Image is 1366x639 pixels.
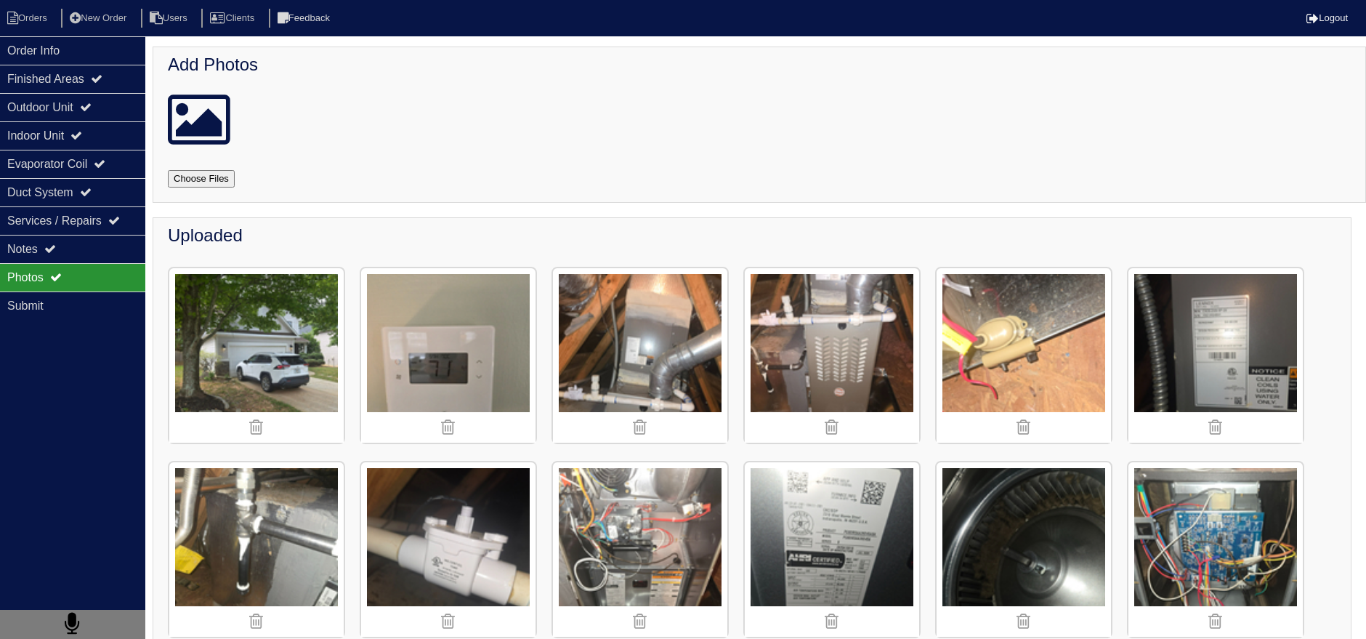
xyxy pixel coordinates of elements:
[745,268,919,443] img: thytcqcq05vzxi46c8c444tslkid
[553,268,727,443] img: xtzepbjznn4o7opyc1fmy1ozbz7u
[553,462,727,637] img: afr5lgdwzq47lep2achwqj1vblri
[168,225,1343,246] h4: Uploaded
[168,55,1358,76] h4: Add Photos
[169,462,344,637] img: 1e6h4pt8zta4bplmbhc911x9w9x1
[361,268,536,443] img: 5xtwkol6hr7krfotbnm2ks7xl73i
[201,12,266,23] a: Clients
[61,12,138,23] a: New Order
[1128,268,1303,443] img: g5bkjowfg57yoxmgu8crgn920u3u
[201,9,266,28] li: Clients
[1128,462,1303,637] img: ehw7mcu05ef3l2nv5l5vdtdki7zs
[269,9,341,28] li: Feedback
[141,9,199,28] li: Users
[937,268,1111,443] img: 104xhn794e7im7hfa3s482na1y0a
[61,9,138,28] li: New Order
[937,462,1111,637] img: vyhboyr0bflotx83cv6edo59z9fq
[745,462,919,637] img: naduakx5sxh0erbvhuy8zuv83pxs
[1306,12,1348,23] a: Logout
[141,12,199,23] a: Users
[361,462,536,637] img: 32ukv39bdodur4c5ts4brq3ub1ep
[169,268,344,443] img: i6azn2tbn3ukbs6syfob3g27t7gc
